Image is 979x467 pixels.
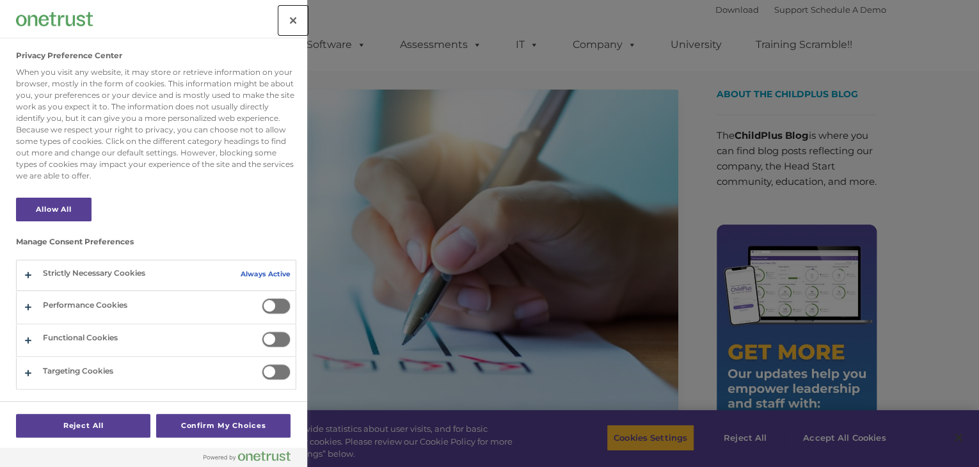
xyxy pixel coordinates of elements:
[203,451,301,467] a: Powered by OneTrust Opens in a new Tab
[203,451,291,461] img: Powered by OneTrust Opens in a new Tab
[279,6,307,35] button: Close
[16,237,296,253] h3: Manage Consent Preferences
[16,51,122,60] h2: Privacy Preference Center
[16,6,93,32] div: Company Logo
[16,12,93,26] img: Company Logo
[16,198,92,221] button: Allow All
[16,67,296,182] div: When you visit any website, it may store or retrieve information on your browser, mostly in the f...
[16,414,150,438] button: Reject All
[156,414,291,438] button: Confirm My Choices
